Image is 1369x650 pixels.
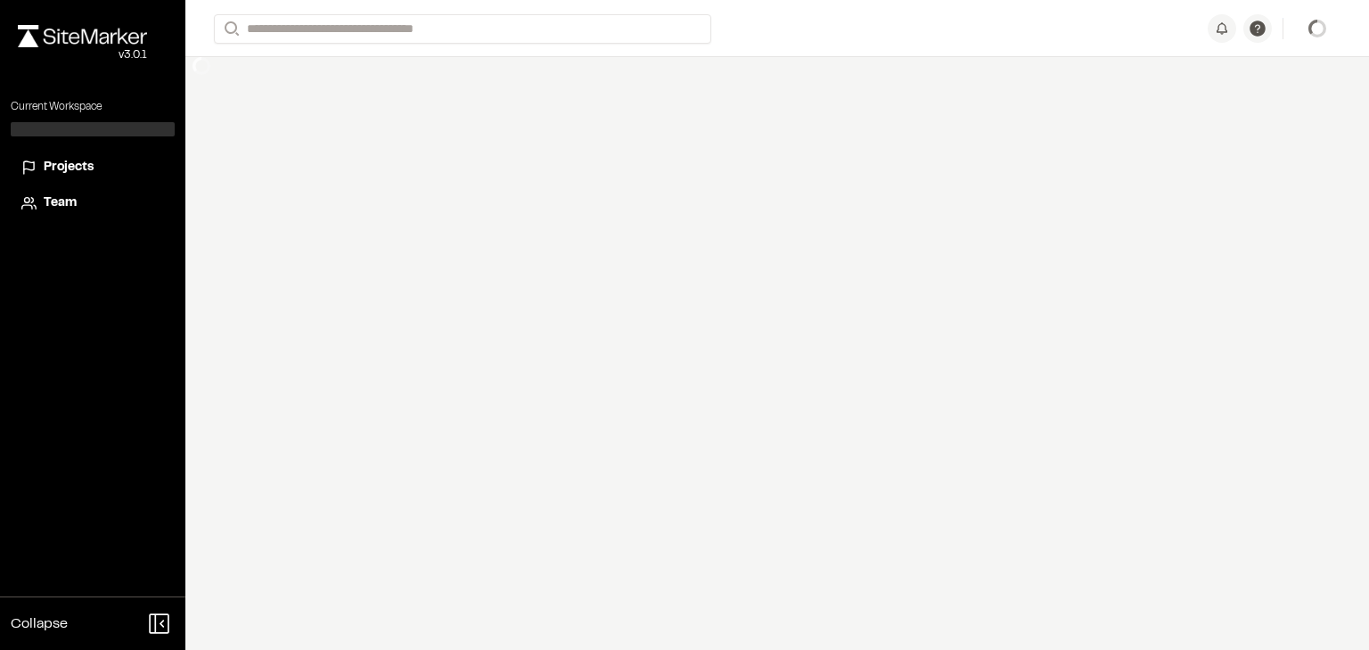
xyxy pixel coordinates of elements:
a: Projects [21,158,164,177]
img: rebrand.png [18,25,147,47]
p: Current Workspace [11,99,175,115]
span: Collapse [11,613,68,635]
span: Projects [44,158,94,177]
span: Team [44,193,77,213]
button: Search [214,14,246,44]
div: Oh geez...please don't... [18,47,147,63]
a: Team [21,193,164,213]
